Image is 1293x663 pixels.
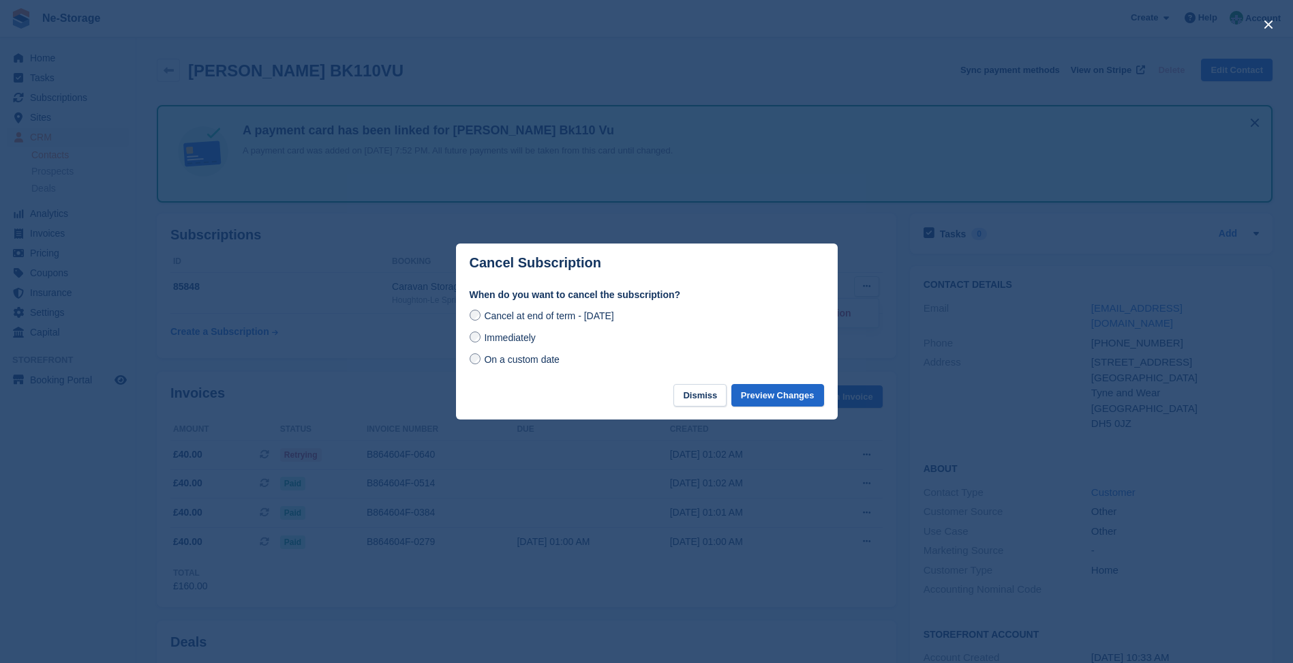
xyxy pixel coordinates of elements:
input: Cancel at end of term - [DATE] [470,310,481,321]
input: Immediately [470,331,481,342]
span: Cancel at end of term - [DATE] [484,310,613,321]
label: When do you want to cancel the subscription? [470,288,824,302]
button: close [1258,14,1279,35]
p: Cancel Subscription [470,255,601,271]
input: On a custom date [470,353,481,364]
button: Dismiss [673,384,727,407]
button: Preview Changes [731,384,824,407]
span: Immediately [484,332,535,343]
span: On a custom date [484,354,560,365]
